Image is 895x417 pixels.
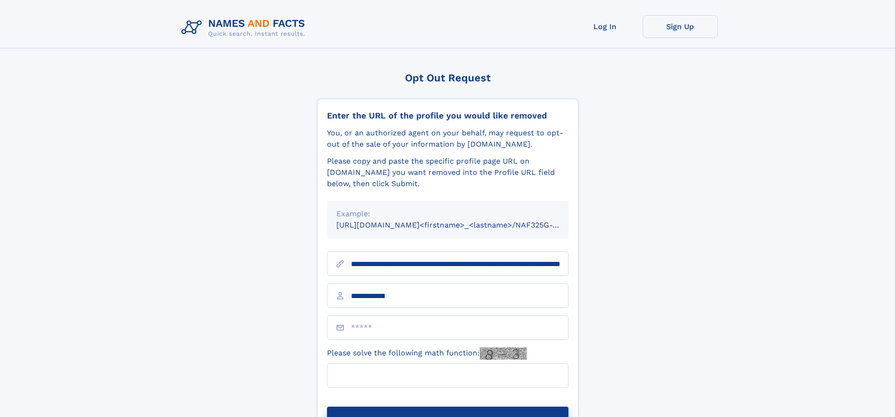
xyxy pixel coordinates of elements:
div: Please copy and paste the specific profile page URL on [DOMAIN_NAME] you want removed into the Pr... [327,156,568,189]
div: Enter the URL of the profile you would like removed [327,110,568,121]
div: You, or an authorized agent on your behalf, may request to opt-out of the sale of your informatio... [327,127,568,150]
label: Please solve the following math function: [327,347,527,360]
small: [URL][DOMAIN_NAME]<firstname>_<lastname>/NAF325G-xxxxxxxx [336,220,586,229]
div: Opt Out Request [317,72,578,84]
div: Example: [336,208,559,220]
a: Sign Up [643,15,718,38]
img: Logo Names and Facts [178,15,313,40]
a: Log In [568,15,643,38]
